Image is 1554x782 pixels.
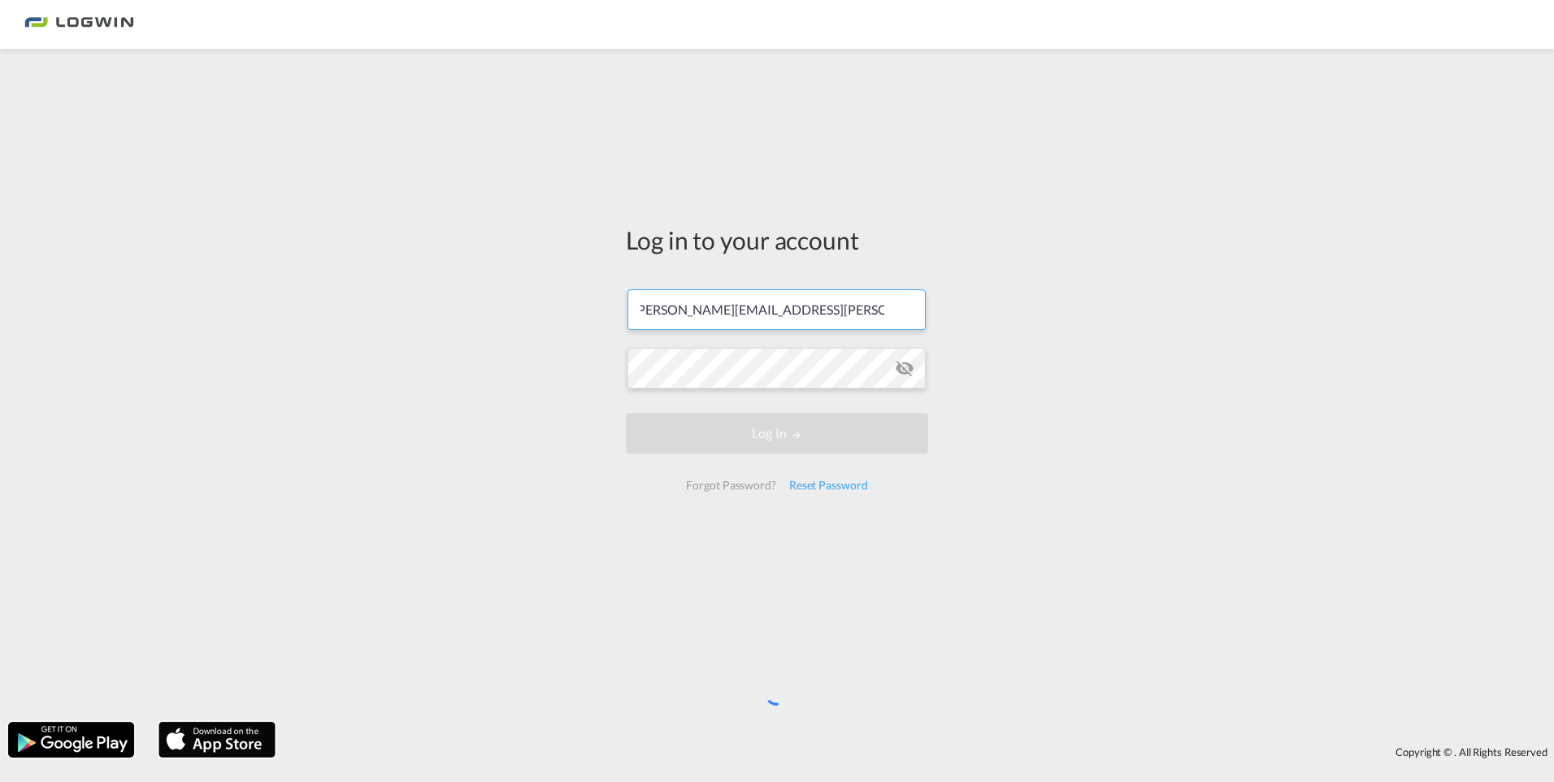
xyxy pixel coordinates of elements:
[626,223,928,257] div: Log in to your account
[895,358,914,378] md-icon: icon-eye-off
[157,720,277,759] img: apple.png
[7,720,136,759] img: google.png
[626,413,928,454] button: LOGIN
[284,738,1554,766] div: Copyright © . All Rights Reserved
[783,471,875,500] div: Reset Password
[679,471,782,500] div: Forgot Password?
[24,7,134,43] img: bc73a0e0d8c111efacd525e4c8ad7d32.png
[627,289,926,330] input: Enter email/phone number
